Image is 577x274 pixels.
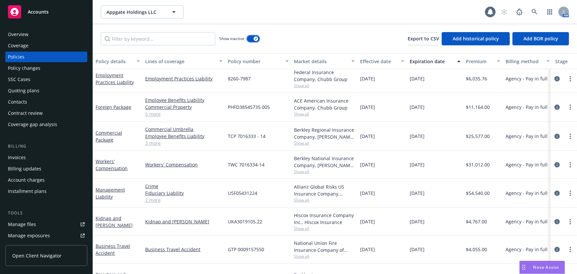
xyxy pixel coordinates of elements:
[566,161,574,169] a: more
[5,119,87,130] a: Coverage gap analysis
[555,58,576,65] div: Stage
[96,130,122,143] a: Commercial Package
[360,161,375,168] span: [DATE]
[228,161,265,168] span: TWC 7016334-14
[8,74,30,85] div: SSC Cases
[228,190,257,197] span: USF05431224
[553,246,561,253] a: circleInformation
[294,212,355,226] div: Hiscox Insurance Company Inc., Hiscox Insurance
[5,219,87,230] a: Manage files
[5,63,87,73] a: Policy changes
[5,175,87,185] a: Account charges
[360,104,375,111] span: [DATE]
[294,155,355,169] div: Berkley National Insurance Company, [PERSON_NAME] Corporation
[145,183,223,190] a: Crime
[466,133,490,140] span: $25,577.00
[533,264,559,270] span: Nova Assist
[407,53,463,69] button: Expiration date
[291,53,357,69] button: Market details
[463,53,503,69] button: Premium
[498,5,511,19] a: Start snowing
[228,58,281,65] div: Policy number
[8,108,43,118] div: Contract review
[106,9,164,16] span: Appgate Holdings LLC
[5,3,87,21] a: Accounts
[294,253,355,259] span: Show all
[145,104,223,111] a: Commercial Property
[506,58,543,65] div: Billing method
[453,35,499,42] span: Add historical policy
[219,36,244,41] span: Show inactive
[553,132,561,140] a: circleInformation
[410,58,453,65] div: Expiration date
[553,75,561,83] a: circleInformation
[294,69,355,83] div: Federal Insurance Company, Chubb Group
[145,218,223,225] a: Kidnap and [PERSON_NAME]
[553,103,561,111] a: circleInformation
[8,97,27,107] div: Contacts
[566,75,574,83] a: more
[228,104,270,111] span: PHFD38545735 005
[8,186,47,197] div: Installment plans
[410,161,425,168] span: [DATE]
[96,158,128,171] a: Workers' Compensation
[145,111,223,117] a: 5 more
[466,246,487,253] span: $4,055.00
[5,40,87,51] a: Coverage
[8,63,40,73] div: Policy changes
[145,126,223,133] a: Commercial Umbrella
[145,75,223,82] a: Employment Practices Liability
[5,74,87,85] a: SSC Cases
[442,32,510,45] button: Add historical policy
[506,218,548,225] span: Agency - Pay in full
[553,189,561,197] a: circleInformation
[566,103,574,111] a: more
[360,75,375,82] span: [DATE]
[96,187,125,200] a: Management Liability
[5,85,87,96] a: Quoting plans
[8,163,41,174] div: Billing updates
[523,35,558,42] span: Add BOR policy
[145,97,223,104] a: Employee Benefits Liability
[93,53,143,69] button: Policy details
[466,218,487,225] span: $4,767.00
[294,126,355,140] div: Berkley Regional Insurance Company, [PERSON_NAME] Corporation
[466,161,490,168] span: $31,012.00
[101,5,184,19] button: Appgate Holdings LLC
[506,246,548,253] span: Agency - Pay in full
[228,246,264,253] span: GTP 0009157550
[145,190,223,197] a: Fiduciary Liability
[566,132,574,140] a: more
[294,240,355,253] div: National Union Fire Insurance Company of [GEOGRAPHIC_DATA], [GEOGRAPHIC_DATA], AIG
[8,29,28,40] div: Overview
[8,85,39,96] div: Quoting plans
[503,53,553,69] button: Billing method
[360,190,375,197] span: [DATE]
[553,161,561,169] a: circleInformation
[8,152,26,163] div: Invoices
[513,5,526,19] a: Report a Bug
[5,230,87,241] a: Manage exposures
[96,58,133,65] div: Policy details
[294,183,355,197] div: Allianz Global Risks US Insurance Company, Allianz
[520,261,528,274] div: Drag to move
[543,5,556,19] a: Switch app
[8,175,45,185] div: Account charges
[8,40,28,51] div: Coverage
[28,9,49,15] span: Accounts
[466,190,490,197] span: $54,540.00
[506,190,548,197] span: Agency - Pay in full
[410,104,425,111] span: [DATE]
[294,226,355,231] span: Show all
[228,75,251,82] span: 8260-7987
[12,252,62,259] span: Open Client Navigator
[360,218,375,225] span: [DATE]
[408,35,439,42] span: Export to CSV
[294,197,355,203] span: Show all
[294,97,355,111] div: ACE American Insurance Company, Chubb Group
[5,163,87,174] a: Billing updates
[357,53,407,69] button: Effective date
[145,161,223,168] a: Workers' Compensation
[506,75,548,82] span: Agency - Pay in full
